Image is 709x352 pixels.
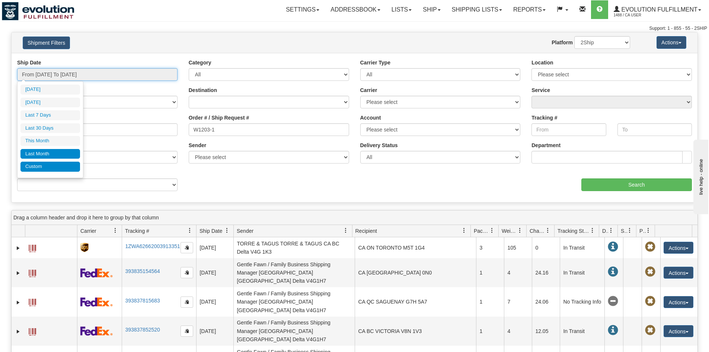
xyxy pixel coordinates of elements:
span: Pickup Not Assigned [645,267,655,277]
td: CA [GEOGRAPHIC_DATA] 0N0 [355,258,476,287]
td: [DATE] [196,317,233,346]
span: Packages [474,227,489,235]
a: Tracking # filter column settings [183,224,196,237]
li: [DATE] [20,98,80,108]
label: Carrier [360,86,377,94]
a: Tracking Status filter column settings [586,224,599,237]
label: Tracking # [531,114,557,121]
td: CA ON TORONTO M5T 1G4 [355,237,476,258]
td: 105 [504,237,532,258]
td: 1 [476,258,504,287]
a: Expand [15,328,22,335]
label: Platform [552,39,573,46]
a: Expand [15,269,22,277]
a: Addressbook [325,0,386,19]
td: In Transit [560,317,604,346]
a: Weight filter column settings [514,224,526,237]
label: Ship Date [17,59,41,66]
td: CA BC VICTORIA V8N 1V3 [355,317,476,346]
span: Shipment Issues [621,227,627,235]
a: Pickup Status filter column settings [642,224,655,237]
label: Service [531,86,550,94]
div: Support: 1 - 855 - 55 - 2SHIP [2,25,707,32]
td: In Transit [560,258,604,287]
span: Pickup Not Assigned [645,296,655,307]
label: Category [189,59,211,66]
label: Account [360,114,381,121]
a: Delivery Status filter column settings [605,224,617,237]
a: Label [29,295,36,307]
li: Last 7 Days [20,110,80,120]
a: 1ZWA62662003913351 [125,243,180,249]
a: Label [29,241,36,253]
img: 8 - UPS [80,243,88,252]
a: Reports [508,0,551,19]
input: To [617,123,692,136]
td: 24.16 [532,258,560,287]
div: grid grouping header [12,210,697,225]
label: Order # / Ship Request # [189,114,249,121]
a: Sender filter column settings [339,224,352,237]
button: Actions [664,267,693,279]
span: Delivery Status [602,227,609,235]
a: Charge filter column settings [542,224,554,237]
a: Ship [417,0,446,19]
li: This Month [20,136,80,146]
label: Delivery Status [360,142,398,149]
a: Shipping lists [446,0,508,19]
td: [DATE] [196,237,233,258]
label: Destination [189,86,217,94]
span: 1488 / CA User [614,12,670,19]
span: Tracking # [125,227,149,235]
td: 12.05 [532,317,560,346]
span: Evolution Fulfillment [620,6,697,13]
td: 4 [504,258,532,287]
label: Carrier Type [360,59,390,66]
span: Charge [530,227,545,235]
td: 24.06 [532,287,560,316]
td: 1 [476,287,504,316]
li: Last 30 Days [20,123,80,133]
a: Expand [15,299,22,306]
td: 7 [504,287,532,316]
button: Copy to clipboard [181,326,193,337]
a: Lists [386,0,417,19]
a: Recipient filter column settings [458,224,470,237]
input: From [531,123,606,136]
span: In Transit [608,325,618,336]
span: Recipient [355,227,377,235]
button: Copy to clipboard [181,296,193,308]
a: Shipment Issues filter column settings [623,224,636,237]
a: 393837815683 [125,298,160,304]
td: Gentle Fawn / Family Business Shipping Manager [GEOGRAPHIC_DATA] [GEOGRAPHIC_DATA] Delta V4G1H7 [233,317,355,346]
li: Custom [20,162,80,172]
span: Carrier [80,227,96,235]
span: Pickup Not Assigned [645,242,655,252]
li: [DATE] [20,85,80,95]
span: Weight [502,227,517,235]
td: In Transit [560,237,604,258]
button: Actions [664,296,693,308]
a: Label [29,266,36,278]
td: 1 [476,317,504,346]
span: Tracking Status [558,227,590,235]
span: In Transit [608,267,618,277]
td: 0 [532,237,560,258]
a: Settings [280,0,325,19]
a: 393835154564 [125,268,160,274]
a: Expand [15,244,22,252]
td: [DATE] [196,258,233,287]
span: Pickup Status [639,227,646,235]
button: Shipment Filters [23,37,70,49]
iframe: chat widget [692,138,708,214]
a: 393837852520 [125,327,160,333]
button: Actions [664,325,693,337]
img: logo1488.jpg [2,2,74,20]
span: Ship Date [199,227,222,235]
img: 2 - FedEx Express® [80,268,113,278]
td: 4 [504,317,532,346]
button: Actions [664,242,693,254]
a: Evolution Fulfillment 1488 / CA User [608,0,707,19]
label: Location [531,59,553,66]
img: 2 - FedEx Express® [80,326,113,336]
